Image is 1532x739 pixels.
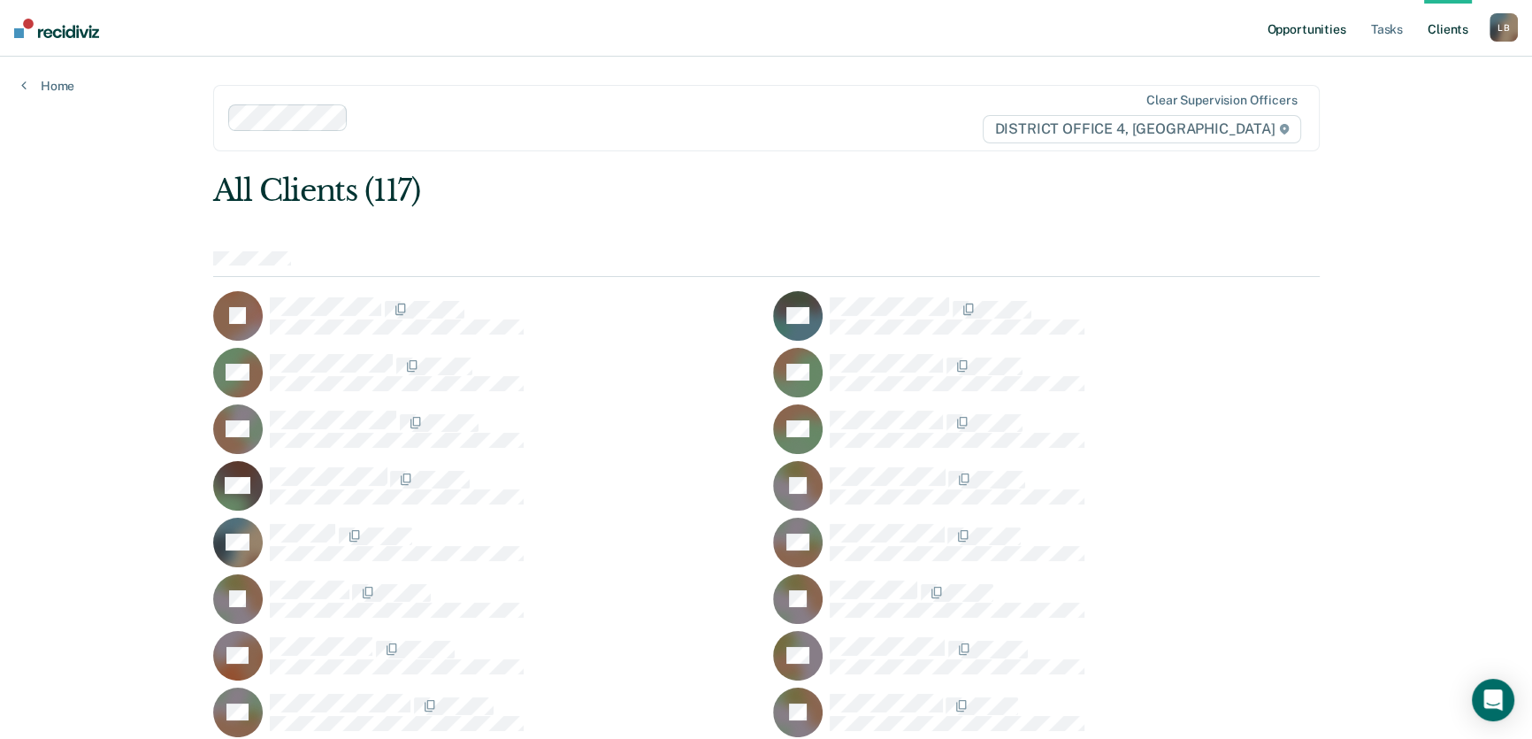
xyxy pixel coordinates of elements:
div: L B [1490,13,1518,42]
span: DISTRICT OFFICE 4, [GEOGRAPHIC_DATA] [983,115,1300,143]
div: Clear supervision officers [1146,93,1297,108]
div: All Clients (117) [213,173,1099,209]
a: Home [21,78,74,94]
img: Recidiviz [14,19,99,38]
div: Open Intercom Messenger [1472,679,1514,721]
button: LB [1490,13,1518,42]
